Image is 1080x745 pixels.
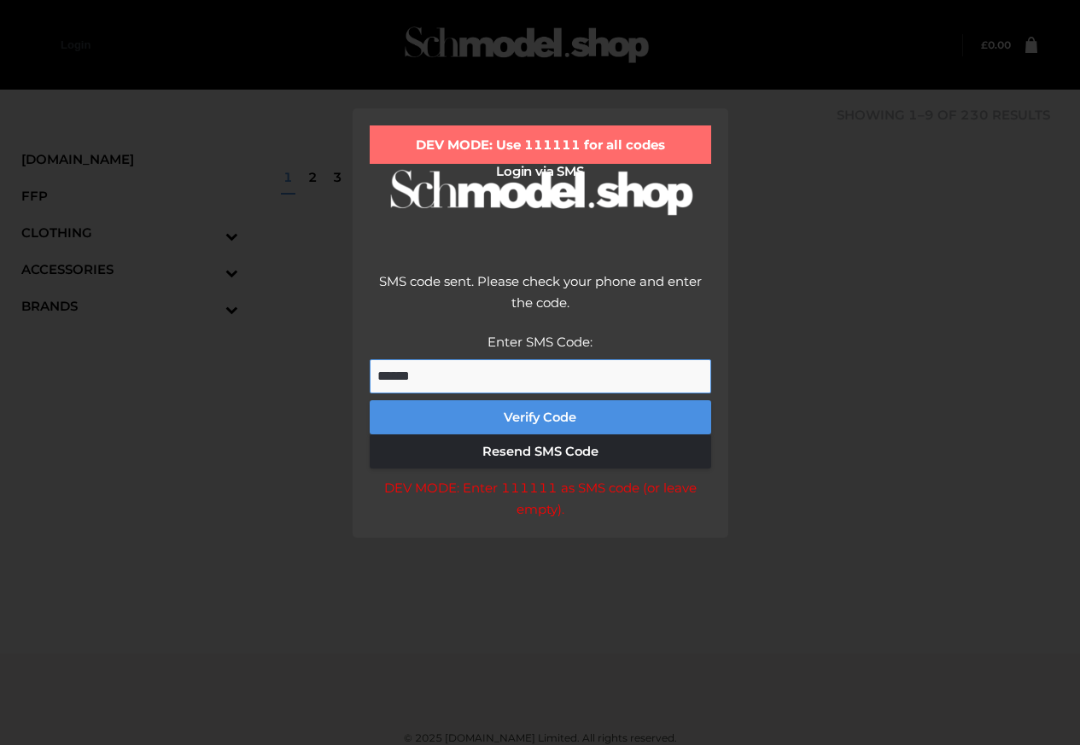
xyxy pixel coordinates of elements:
[370,477,711,521] div: DEV MODE: Enter 111111 as SMS code (or leave empty).
[370,400,711,434] button: Verify Code
[370,164,711,179] h2: Login via SMS
[487,334,593,350] label: Enter SMS Code:
[370,271,711,331] div: SMS code sent. Please check your phone and enter the code.
[370,125,711,165] div: DEV MODE: Use 111111 for all codes
[370,434,711,469] button: Resend SMS Code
